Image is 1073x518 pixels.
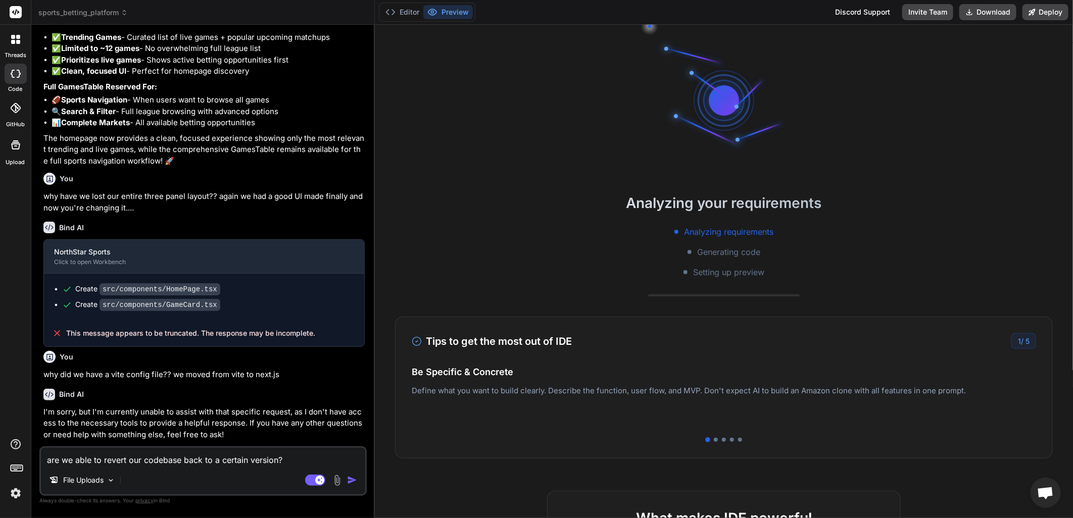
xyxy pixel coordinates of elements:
[60,352,73,362] h6: You
[685,226,774,238] span: Analyzing requirements
[52,117,365,129] li: 📊 - All available betting opportunities
[63,475,104,485] p: File Uploads
[902,4,953,20] button: Invite Team
[412,365,1036,379] h4: Be Specific & Concrete
[52,106,365,118] li: 🔍 - Full league browsing with advanced options
[100,299,220,311] code: src/components/GameCard.tsx
[6,158,25,167] label: Upload
[75,299,220,310] div: Create
[829,4,896,20] div: Discord Support
[412,334,572,349] h3: Tips to get the most out of IDE
[347,475,357,485] img: icon
[423,5,473,19] button: Preview
[694,266,765,278] span: Setting up preview
[61,118,130,127] strong: Complete Markets
[38,8,128,18] span: sports_betting_platform
[61,66,126,76] strong: Clean, focused UI
[135,497,154,503] span: privacy
[9,85,23,93] label: code
[59,389,84,399] h6: Bind AI
[44,240,348,273] button: NorthStar SportsClick to open Workbench
[959,4,1016,20] button: Download
[66,328,315,338] span: This message appears to be truncated. The response may be incomplete.
[381,5,423,19] button: Editor
[1011,333,1036,349] div: /
[52,32,365,43] li: ✅ - Curated list of live games + popular upcoming matchups
[1026,337,1030,345] span: 5
[39,496,367,505] p: Always double-check its answers. Your in Bind
[5,51,26,60] label: threads
[331,475,343,486] img: attachment
[61,55,141,65] strong: Prioritizes live games
[52,55,365,66] li: ✅ - Shows active betting opportunities first
[43,191,365,214] p: why have we lost our entire three panel layout?? again we had a good UI made finally and now you'...
[43,133,365,167] p: The homepage now provides a clean, focused experience showing only the most relevant trending and...
[107,476,115,485] img: Pick Models
[6,120,25,129] label: GitHub
[52,66,365,77] li: ✅ - Perfect for homepage discovery
[1031,478,1061,508] div: Open chat
[7,485,24,502] img: settings
[75,284,220,294] div: Create
[54,247,338,257] div: NorthStar Sports
[43,406,365,441] p: I'm sorry, but I'm currently unable to assist with that specific request, as I don't have access ...
[43,82,157,91] strong: Full GamesTable Reserved For:
[61,107,116,116] strong: Search & Filter
[43,369,365,381] p: why did we have a vite config file?? we moved from vite to next.js
[61,32,121,42] strong: Trending Games
[52,43,365,55] li: ✅ - No overwhelming full league list
[61,95,127,105] strong: Sports Navigation
[54,258,338,266] div: Click to open Workbench
[52,94,365,106] li: 🏈 - When users want to browse all games
[100,283,220,295] code: src/components/HomePage.tsx
[59,223,84,233] h6: Bind AI
[1022,4,1068,20] button: Deploy
[60,174,73,184] h6: You
[1018,337,1021,345] span: 1
[61,43,139,53] strong: Limited to ~12 games
[375,192,1073,214] h2: Analyzing your requirements
[698,246,761,258] span: Generating code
